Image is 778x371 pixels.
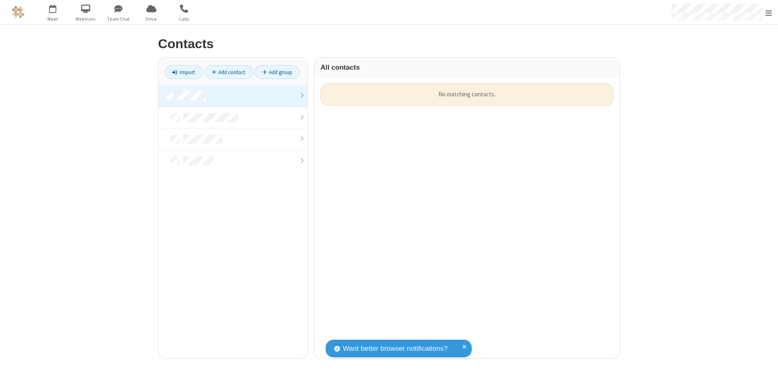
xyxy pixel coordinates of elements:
[758,350,772,365] iframe: Chat
[204,65,253,79] a: Add contact
[343,343,447,354] span: Want better browser notifications?
[71,15,101,23] span: Webinars
[314,77,620,358] div: grid
[169,15,199,23] span: Calls
[321,83,613,106] div: No matching contacts.
[321,64,613,71] h3: All contacts
[136,15,167,23] span: Drive
[165,65,203,79] a: Import
[38,15,68,23] span: Meet
[103,15,134,23] span: Team Chat
[12,6,24,18] img: QA Selenium DO NOT DELETE OR CHANGE
[254,65,300,79] a: Add group
[158,37,620,51] h2: Contacts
